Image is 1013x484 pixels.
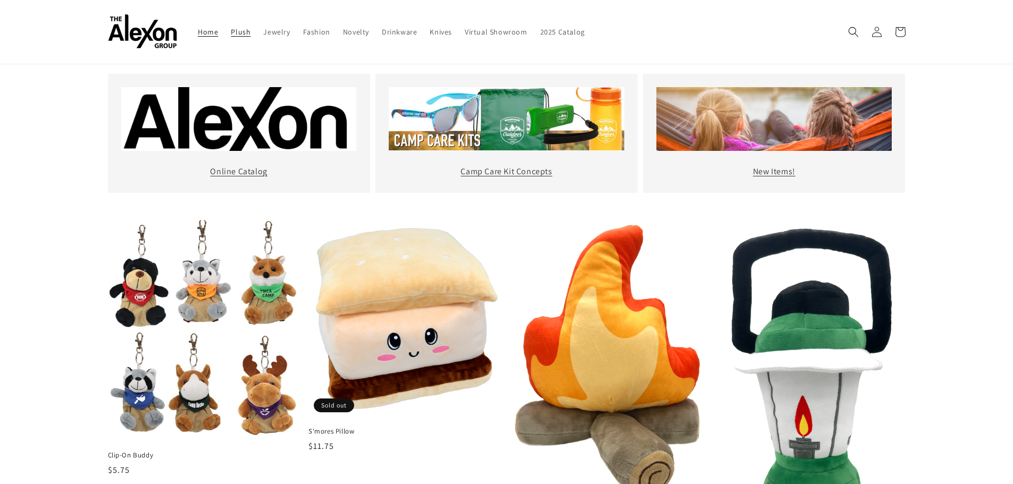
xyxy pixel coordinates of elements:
[308,427,504,436] span: S'mores Pillow
[343,27,369,37] span: Novelty
[108,464,130,475] span: $5.75
[534,21,591,43] a: 2025 Catalog
[461,166,552,177] a: Camp Care Kit Concepts
[108,219,304,441] img: Clip-On Buddy
[108,451,304,460] span: Clip-On Buddy
[842,20,865,44] summary: Search
[308,440,334,452] span: $11.75
[308,219,504,453] a: S'mores Pillow S'mores Pillow $11.75
[224,21,257,43] a: Plush
[375,21,423,43] a: Drinkware
[382,27,417,37] span: Drinkware
[108,219,304,477] a: Clip-On Buddy Clip-On Buddy $5.75
[540,27,585,37] span: 2025 Catalog
[308,219,504,418] img: S'mores Pillow
[108,15,177,49] img: The Alexon Group
[297,21,337,43] a: Fashion
[423,21,458,43] a: Knives
[465,27,528,37] span: Virtual Showroom
[263,27,290,37] span: Jewelry
[303,27,330,37] span: Fashion
[430,27,452,37] span: Knives
[210,166,267,177] a: Online Catalog
[191,21,224,43] a: Home
[753,166,796,177] a: New Items!
[314,398,354,412] span: Sold out
[231,27,250,37] span: Plush
[337,21,375,43] a: Novelty
[198,27,218,37] span: Home
[458,21,534,43] a: Virtual Showroom
[257,21,296,43] a: Jewelry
